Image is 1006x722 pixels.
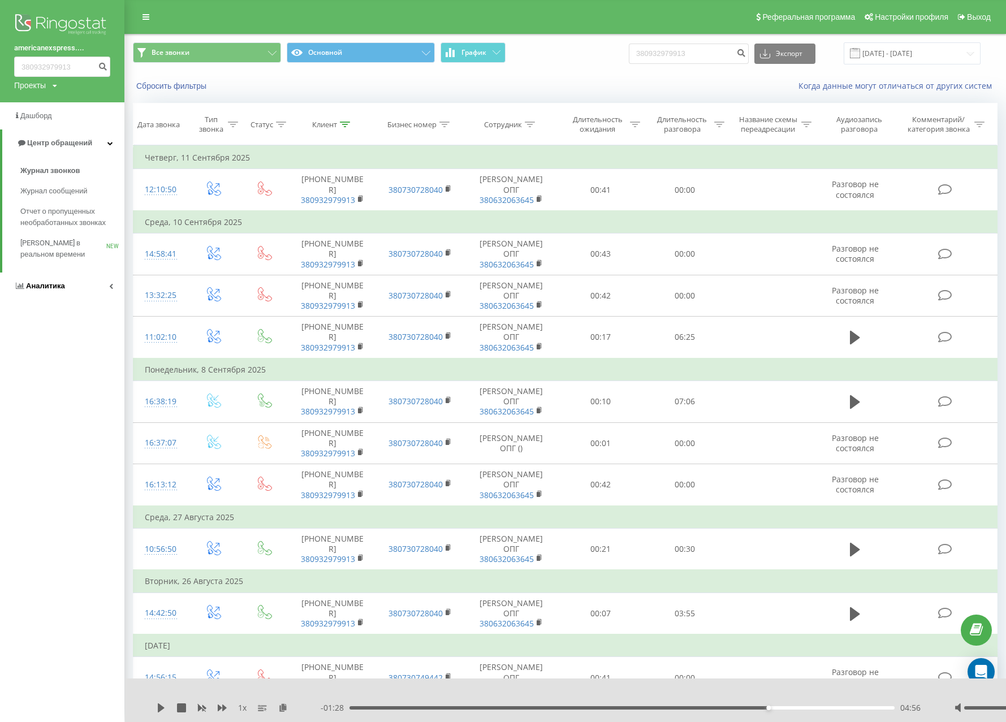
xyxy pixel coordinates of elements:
[464,381,558,423] td: [PERSON_NAME] ОПГ
[197,115,226,134] div: Тип звонка
[558,464,642,506] td: 00:42
[464,317,558,358] td: [PERSON_NAME] ОПГ
[388,608,443,619] a: 380730728040
[464,234,558,275] td: [PERSON_NAME] ОПГ
[20,181,124,201] a: Журнал сообщений
[14,57,110,77] input: Поиск по номеру
[464,275,558,317] td: [PERSON_NAME] ОПГ
[762,12,855,21] span: Реферальная программа
[137,120,180,129] div: Дата звонка
[968,658,995,685] div: Open Intercom Messenger
[461,49,486,57] span: График
[388,290,443,301] a: 380730728040
[388,672,443,683] a: 380730749442
[133,146,998,169] td: Четверг, 11 Сентября 2025
[480,490,534,500] a: 380632063645
[145,179,176,201] div: 12:10:50
[288,528,376,570] td: [PHONE_NUMBER]
[20,201,124,233] a: Отчет о пропущенных необработанных звонках
[825,115,893,134] div: Аудиозапись разговора
[767,706,771,710] div: Accessibility label
[558,657,642,699] td: 00:41
[312,120,337,129] div: Клиент
[387,120,437,129] div: Бизнес номер
[642,381,727,423] td: 07:06
[288,657,376,699] td: [PHONE_NUMBER]
[288,275,376,317] td: [PHONE_NUMBER]
[388,438,443,448] a: 380730728040
[20,165,80,176] span: Журнал звонков
[14,80,46,91] div: Проекты
[145,432,176,454] div: 16:37:07
[26,282,65,290] span: Аналитика
[798,80,998,91] a: Когда данные могут отличаться от других систем
[558,593,642,634] td: 00:07
[145,538,176,560] div: 10:56:50
[287,42,435,63] button: Основной
[642,169,727,211] td: 00:00
[251,120,273,129] div: Статус
[145,391,176,413] div: 16:38:19
[133,81,212,91] button: Сбросить фильтры
[301,194,355,205] a: 380932979913
[20,237,106,260] span: [PERSON_NAME] в реальном времени
[133,42,281,63] button: Все звонки
[288,317,376,358] td: [PHONE_NUMBER]
[642,317,727,358] td: 06:25
[133,211,998,234] td: Среда, 10 Сентября 2025
[388,184,443,195] a: 380730728040
[642,275,727,317] td: 00:00
[480,194,534,205] a: 380632063645
[480,300,534,311] a: 380632063645
[967,12,991,21] span: Выход
[832,433,879,453] span: Разговор не состоялся
[133,570,998,593] td: Вторник, 26 Августа 2025
[464,593,558,634] td: [PERSON_NAME] ОПГ
[288,464,376,506] td: [PHONE_NUMBER]
[900,702,921,714] span: 04:56
[464,657,558,699] td: [PERSON_NAME] ОПГ
[301,300,355,311] a: 380932979913
[464,528,558,570] td: [PERSON_NAME] ОПГ
[145,243,176,265] div: 14:58:41
[441,42,506,63] button: График
[558,381,642,423] td: 00:10
[288,169,376,211] td: [PHONE_NUMBER]
[288,422,376,464] td: [PHONE_NUMBER]
[653,115,711,134] div: Длительность разговора
[480,406,534,417] a: 380632063645
[133,506,998,529] td: Среда, 27 Августа 2025
[754,44,815,64] button: Экспорт
[145,667,176,689] div: 14:56:15
[2,129,124,157] a: Центр обращений
[288,234,376,275] td: [PHONE_NUMBER]
[480,618,534,629] a: 380632063645
[642,657,727,699] td: 00:00
[145,474,176,496] div: 16:13:12
[558,422,642,464] td: 00:01
[388,543,443,554] a: 380730728040
[832,285,879,306] span: Разговор не состоялся
[480,259,534,270] a: 380632063645
[145,326,176,348] div: 11:02:10
[832,179,879,200] span: Разговор не состоялся
[301,490,355,500] a: 380932979913
[464,169,558,211] td: [PERSON_NAME] ОПГ
[642,464,727,506] td: 00:00
[20,206,119,228] span: Отчет о пропущенных необработанных звонках
[388,248,443,259] a: 380730728040
[288,381,376,423] td: [PHONE_NUMBER]
[832,243,879,264] span: Разговор не состоялся
[321,702,349,714] span: - 01:28
[558,528,642,570] td: 00:21
[301,259,355,270] a: 380932979913
[301,448,355,459] a: 380932979913
[14,11,110,40] img: Ringostat logo
[388,479,443,490] a: 380730728040
[301,554,355,564] a: 380932979913
[832,474,879,495] span: Разговор не состоялся
[20,111,52,120] span: Дашборд
[152,48,189,57] span: Все звонки
[558,169,642,211] td: 00:41
[20,233,124,265] a: [PERSON_NAME] в реальном времениNEW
